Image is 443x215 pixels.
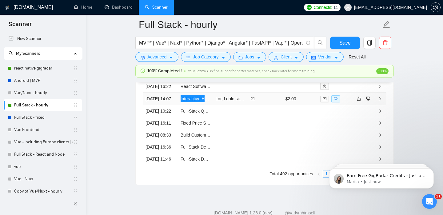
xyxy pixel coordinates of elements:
button: setting [431,2,441,12]
img: logo [5,3,10,13]
span: Vendor [318,54,332,60]
td: [DATE] 16:22 [143,81,178,93]
td: Interactive HTML Playable Ad Developer for Kids360 App [178,93,213,105]
button: folderJobscaret-down [233,52,266,62]
li: react native gigradar [4,62,82,74]
span: environment [323,85,326,88]
a: Vue - Nuxt [14,173,73,185]
span: right [378,97,382,101]
span: Save [339,39,350,47]
li: Vue - including Europe clients | only search title [4,136,82,148]
span: bars [186,55,190,60]
span: edit [382,21,390,29]
button: idcardVendorcaret-down [306,52,344,62]
span: copy [364,40,375,46]
span: 100% Completed ! [147,68,182,74]
span: check-circle [141,69,145,73]
span: left [317,172,321,176]
li: Copy of Vue/Nuxt - hourly [4,185,82,197]
td: [DATE] 16:11 [143,117,178,129]
span: folder [238,55,243,60]
td: Full Stack Developer [178,141,213,153]
span: caret-down [169,55,173,60]
span: right [378,145,382,149]
span: search [9,51,13,55]
td: [DATE] 10:22 [143,105,178,117]
a: Full-Stack Quant Dev for Trading MVP (Sweat Equity + % of Revenue) [181,109,315,113]
span: Connects: [313,4,332,11]
span: holder [73,66,78,71]
iframe: Intercom notifications message [320,155,443,198]
li: Total 492 opportunities [270,170,313,177]
span: Job Category [193,54,218,60]
li: Previous Page [315,170,323,177]
li: vue [4,161,82,173]
button: like [355,95,363,102]
td: [DATE] 11:46 [143,153,178,165]
span: 100% [376,68,389,74]
span: user [346,5,350,10]
span: delete [379,40,391,46]
span: setting [141,55,145,60]
td: React Software Developer Needed for Innovative Web Project [178,81,213,93]
span: right [378,133,382,137]
img: upwork-logo.png [307,5,312,10]
a: Build Custom AI tool [181,133,219,137]
span: 11 [333,4,338,11]
span: holder [73,164,78,169]
span: caret-down [334,55,338,60]
a: setting [431,5,441,10]
span: holder [73,115,78,120]
a: New Scanner [9,33,77,45]
td: [DATE] 14:07 [143,93,178,105]
span: Advanced [147,54,166,60]
span: holder [73,140,78,145]
li: Full Stack - React and Node [4,148,82,161]
a: Full Stack - hourly [14,99,73,111]
td: Full-Stack Quant Dev for Trading MVP (Sweat Equity + % of Revenue) [178,105,213,117]
span: Jobs [245,54,254,60]
li: Full Stack - fixed [4,111,82,124]
td: 21 [248,93,283,105]
span: My Scanners [9,51,40,56]
a: Fixed Price Software Solution [181,121,237,125]
a: Full-Stack Developer for Custom Nutrition Management Platform (AI + Database Integration) [181,157,357,161]
button: copy [363,37,376,49]
span: My Scanners [16,51,40,56]
a: Full Stack Developer [181,145,220,149]
button: barsJob Categorycaret-down [181,52,230,62]
span: eye [334,97,337,100]
span: idcard [311,55,316,60]
button: left [315,170,323,177]
td: $2.00 [283,93,318,105]
span: setting [431,5,440,10]
span: info-circle [306,41,310,45]
span: holder [73,189,78,194]
span: right [378,121,382,125]
span: 11 [435,194,442,199]
button: search [314,37,326,49]
input: Search Freelance Jobs... [139,39,303,47]
a: react native gigradar [14,62,73,74]
button: settingAdvancedcaret-down [135,52,178,62]
span: holder [73,152,78,157]
li: Vue Frontend [4,124,82,136]
span: Scanner [4,20,37,33]
a: Vue - including Europe clients | only search title [14,136,73,148]
input: Scanner name... [139,17,381,32]
a: Vue/Nuxt - hourly [14,87,73,99]
span: holder [73,78,78,83]
li: Vue - Nuxt [4,173,82,185]
a: Full Stack - fixed [14,111,73,124]
span: mail [323,97,326,101]
td: Build Custom AI tool [178,129,213,141]
span: dislike [366,96,370,101]
button: userClientcaret-down [269,52,304,62]
span: holder [73,177,78,181]
a: dashboardDashboard [105,5,133,10]
a: Full Stack - React and Node [14,148,73,161]
a: React Software Developer Needed for Innovative Web Project [181,84,299,89]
